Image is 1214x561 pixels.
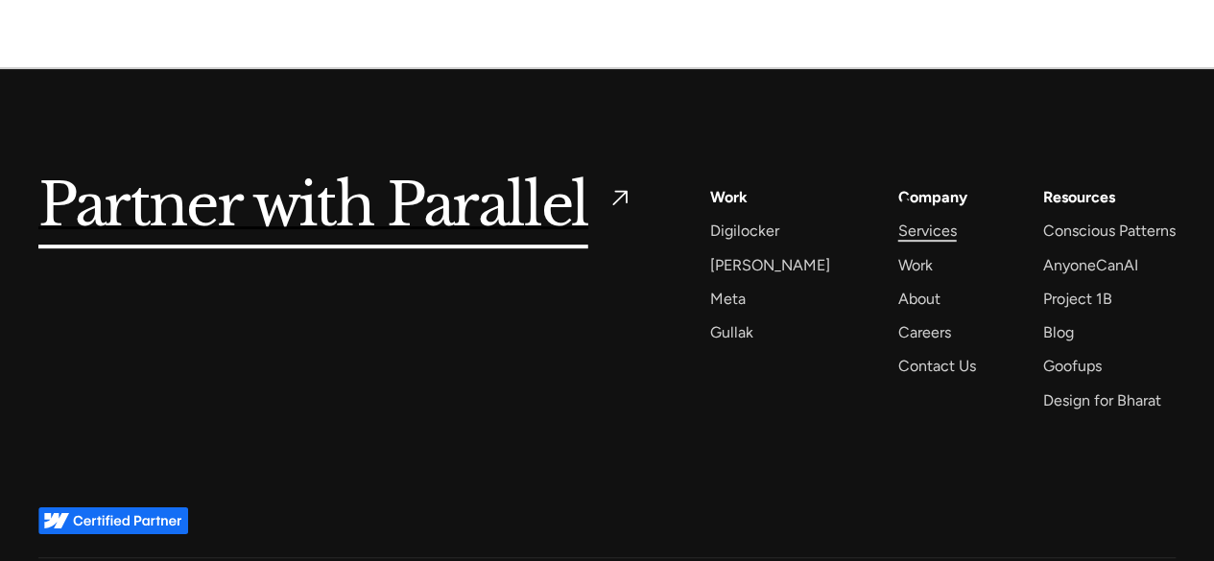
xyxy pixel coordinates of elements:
[38,184,588,228] h5: Partner with Parallel
[1043,353,1102,379] a: Goofups
[1043,286,1112,312] a: Project 1B
[710,184,748,210] a: Work
[38,184,633,228] a: Partner with Parallel
[710,218,779,244] a: Digilocker
[897,319,950,345] a: Careers
[897,286,940,312] a: About
[897,353,975,379] a: Contact Us
[1043,218,1176,244] a: Conscious Patterns
[1043,252,1138,278] a: AnyoneCanAI
[1043,184,1115,210] div: Resources
[897,184,966,210] a: Company
[897,252,932,278] a: Work
[1043,387,1161,413] a: Design for Bharat
[710,286,746,312] a: Meta
[897,218,956,244] a: Services
[710,252,830,278] a: [PERSON_NAME]
[710,319,753,345] a: Gullak
[1043,319,1074,345] a: Blog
